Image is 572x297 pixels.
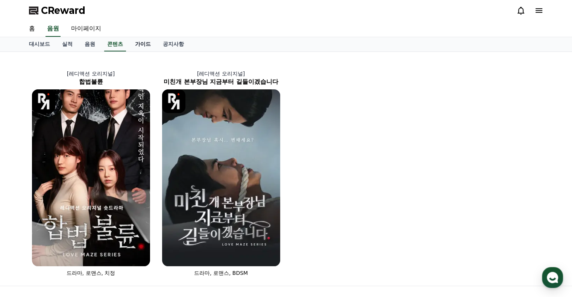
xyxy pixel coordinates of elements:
[56,37,79,51] a: 실적
[26,70,156,77] p: [레디액션 오리지널]
[129,37,157,51] a: 가이드
[156,70,286,77] p: [레디액션 오리지널]
[157,37,190,51] a: 공지사항
[32,89,150,266] img: 합법불륜
[50,235,97,253] a: 대화
[65,21,107,37] a: 마이페이지
[24,246,28,252] span: 홈
[46,21,61,37] a: 음원
[156,77,286,86] h2: 미친개 본부장님 지금부터 길들이겠습니다
[26,64,156,283] a: [레디액션 오리지널] 합법불륜 합법불륜 [object Object] Logo 드라마, 로맨스, 치정
[104,37,126,51] a: 콘텐츠
[69,246,78,252] span: 대화
[23,21,41,37] a: 홈
[2,235,50,253] a: 홈
[162,89,186,113] img: [object Object] Logo
[26,77,156,86] h2: 합법불륜
[116,246,125,252] span: 설정
[32,89,56,113] img: [object Object] Logo
[41,5,85,17] span: CReward
[79,37,101,51] a: 음원
[156,64,286,283] a: [레디액션 오리지널] 미친개 본부장님 지금부터 길들이겠습니다 미친개 본부장님 지금부터 길들이겠습니다 [object Object] Logo 드라마, 로맨스, BDSM
[194,270,248,276] span: 드라마, 로맨스, BDSM
[67,270,115,276] span: 드라마, 로맨스, 치정
[97,235,144,253] a: 설정
[23,37,56,51] a: 대시보드
[29,5,85,17] a: CReward
[162,89,280,266] img: 미친개 본부장님 지금부터 길들이겠습니다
